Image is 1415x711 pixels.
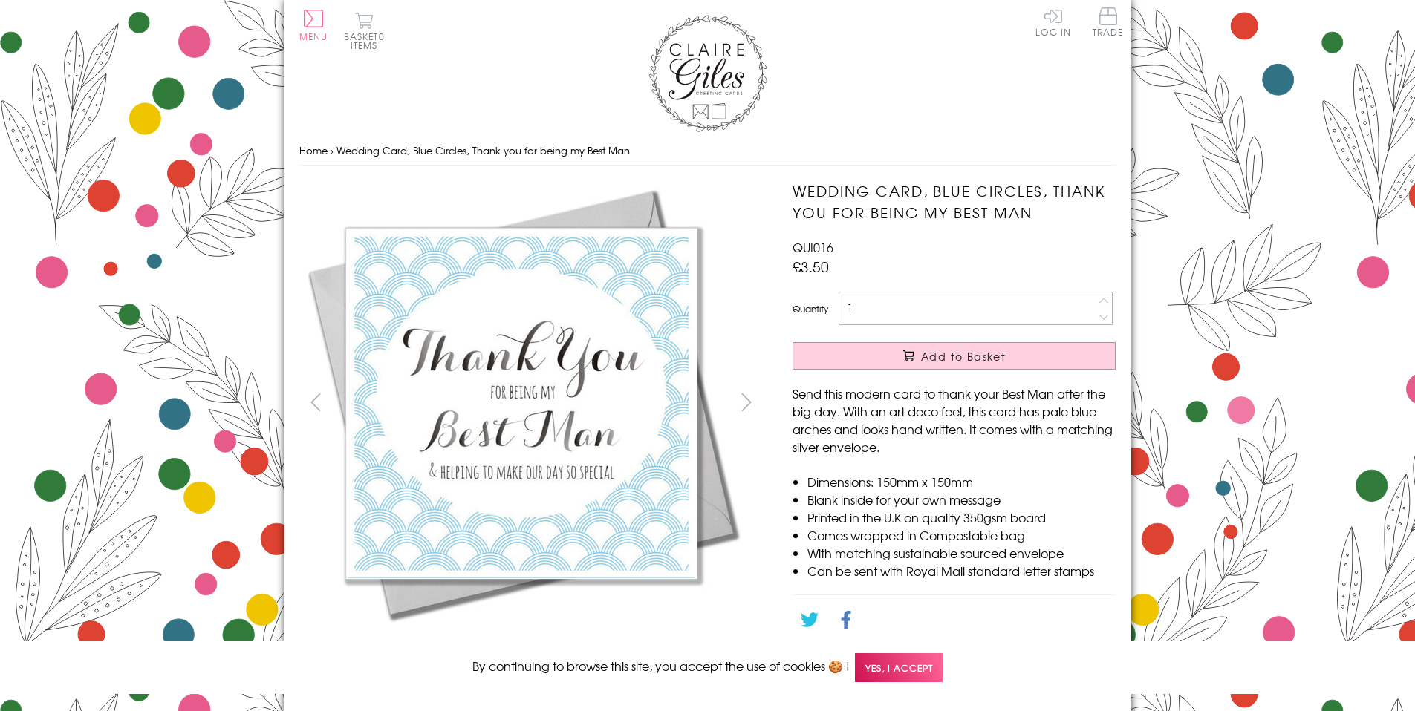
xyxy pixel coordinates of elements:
[807,508,1116,526] li: Printed in the U.K on quality 350gsm board
[299,10,328,41] button: Menu
[807,526,1116,544] li: Comes wrapped in Compostable bag
[336,143,630,157] span: Wedding Card, Blue Circles, Thank you for being my Best Man
[807,562,1116,580] li: Can be sent with Royal Mail standard letter stamps
[1035,7,1071,36] a: Log In
[807,491,1116,508] li: Blank inside for your own message
[1093,7,1124,36] span: Trade
[299,385,333,419] button: prev
[793,256,829,277] span: £3.50
[921,349,1006,364] span: Add to Basket
[807,473,1116,491] li: Dimensions: 150mm x 150mm
[299,136,1116,166] nav: breadcrumbs
[351,30,385,52] span: 0 items
[331,143,334,157] span: ›
[299,180,745,626] img: Wedding Card, Blue Circles, Thank you for being my Best Man
[855,653,943,682] span: Yes, I accept
[1093,7,1124,39] a: Trade
[344,12,385,50] button: Basket0 items
[729,385,763,419] button: next
[648,15,767,132] img: Claire Giles Greetings Cards
[793,342,1116,370] button: Add to Basket
[793,384,1116,456] p: Send this modern card to thank your Best Man after the big day. With an art deco feel, this card ...
[299,143,328,157] a: Home
[793,238,833,256] span: QUI016
[807,544,1116,562] li: With matching sustainable sourced envelope
[793,302,828,315] label: Quantity
[793,180,1116,223] h1: Wedding Card, Blue Circles, Thank you for being my Best Man
[299,30,328,43] span: Menu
